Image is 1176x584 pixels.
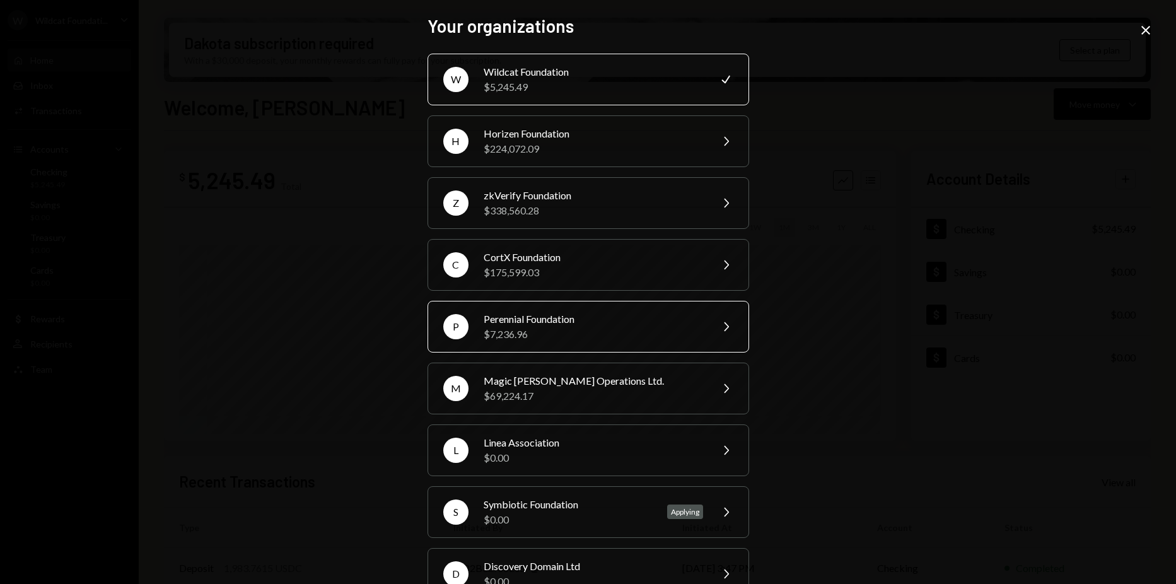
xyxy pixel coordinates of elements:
[484,79,703,95] div: $5,245.49
[484,250,703,265] div: CortX Foundation
[484,203,703,218] div: $338,560.28
[667,505,703,519] div: Applying
[484,497,652,512] div: Symbiotic Foundation
[443,129,469,154] div: H
[443,376,469,401] div: M
[484,64,703,79] div: Wildcat Foundation
[443,252,469,277] div: C
[484,188,703,203] div: zkVerify Foundation
[428,239,749,291] button: CCortX Foundation$175,599.03
[484,512,652,527] div: $0.00
[484,373,703,388] div: Magic [PERSON_NAME] Operations Ltd.
[443,67,469,92] div: W
[484,141,703,156] div: $224,072.09
[484,327,703,342] div: $7,236.96
[428,177,749,229] button: ZzkVerify Foundation$338,560.28
[484,450,703,465] div: $0.00
[484,388,703,404] div: $69,224.17
[428,14,749,38] h2: Your organizations
[428,301,749,353] button: PPerennial Foundation$7,236.96
[443,438,469,463] div: L
[484,559,703,574] div: Discovery Domain Ltd
[428,363,749,414] button: MMagic [PERSON_NAME] Operations Ltd.$69,224.17
[484,126,703,141] div: Horizen Foundation
[484,435,703,450] div: Linea Association
[428,486,749,538] button: SSymbiotic Foundation$0.00Applying
[443,190,469,216] div: Z
[484,312,703,327] div: Perennial Foundation
[428,424,749,476] button: LLinea Association$0.00
[484,265,703,280] div: $175,599.03
[428,54,749,105] button: WWildcat Foundation$5,245.49
[443,314,469,339] div: P
[443,499,469,525] div: S
[428,115,749,167] button: HHorizen Foundation$224,072.09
